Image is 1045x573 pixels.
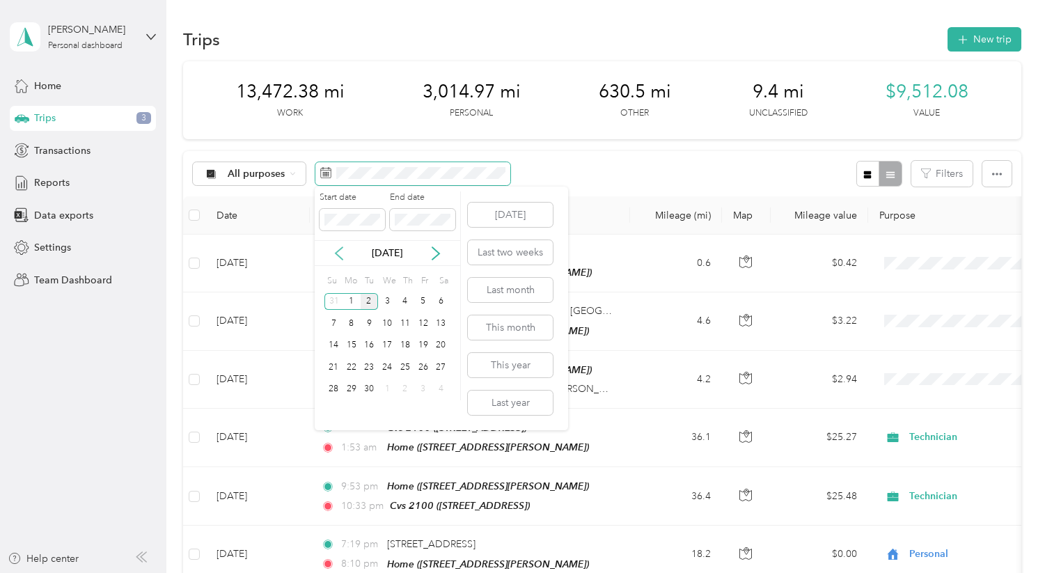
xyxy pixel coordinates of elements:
td: $25.48 [771,467,868,526]
div: 3 [378,293,396,311]
div: 19 [414,337,432,354]
span: 3,014.97 mi [423,81,521,103]
label: Start date [320,191,385,204]
span: Settings [34,240,71,255]
span: Cvs 2100 ([STREET_ADDRESS]) [387,422,527,433]
span: 1:53 am [341,440,381,455]
div: 18 [396,337,414,354]
div: Mo [343,271,358,290]
button: Filters [911,161,973,187]
p: Other [620,107,649,120]
p: Value [913,107,940,120]
div: 12 [414,315,432,332]
td: $2.94 [771,351,868,409]
td: [DATE] [205,351,310,409]
span: 9:53 pm [341,479,381,494]
div: 8 [343,315,361,332]
div: 5 [414,293,432,311]
button: Last year [468,391,553,415]
div: 23 [361,359,379,376]
div: Help center [8,551,79,566]
span: Technician [909,430,1037,445]
p: [DATE] [358,246,416,260]
button: Last two weeks [468,240,553,265]
span: Data exports [34,208,93,223]
span: [STREET_ADDRESS] [387,538,476,550]
span: Trips [34,111,56,125]
span: 8:10 pm [341,556,381,572]
div: 15 [343,337,361,354]
span: 630.5 mi [599,81,671,103]
th: Date [205,196,310,235]
div: 25 [396,359,414,376]
th: Mileage (mi) [630,196,722,235]
div: 28 [324,381,343,398]
td: $3.22 [771,292,868,350]
button: New trip [948,27,1021,52]
td: 36.1 [630,409,722,467]
div: 14 [324,337,343,354]
div: 20 [432,337,450,354]
td: $25.27 [771,409,868,467]
div: 26 [414,359,432,376]
div: 7 [324,315,343,332]
th: Mileage value [771,196,868,235]
button: This year [468,353,553,377]
button: Last month [468,278,553,302]
div: 21 [324,359,343,376]
div: 31 [324,293,343,311]
div: Su [324,271,338,290]
div: 24 [378,359,396,376]
h1: Trips [183,32,220,47]
div: 4 [396,293,414,311]
div: 1 [343,293,361,311]
div: We [380,271,396,290]
div: [PERSON_NAME] [48,22,135,37]
td: [DATE] [205,235,310,292]
span: 7:19 pm [341,537,381,552]
span: All purposes [228,169,285,179]
span: Team Dashboard [34,273,112,288]
div: 30 [361,381,379,398]
div: 2 [361,293,379,311]
span: Transactions [34,143,91,158]
span: 3 [136,112,151,125]
div: 2 [396,381,414,398]
div: 22 [343,359,361,376]
td: [DATE] [205,409,310,467]
td: [DATE] [205,467,310,526]
span: $9,512.08 [886,81,968,103]
span: Home ([STREET_ADDRESS][PERSON_NAME]) [387,558,589,570]
div: 6 [432,293,450,311]
div: Th [401,271,414,290]
p: Work [277,107,303,120]
div: 1 [378,381,396,398]
div: 13 [432,315,450,332]
span: 10:33 pm [341,499,384,514]
span: Reports [34,175,70,190]
div: Fr [419,271,432,290]
span: Technician [909,489,1037,504]
span: Cvs 2100 ([STREET_ADDRESS]) [390,500,530,511]
span: Personal [909,547,1037,562]
span: 13,472.38 mi [236,81,345,103]
button: [DATE] [468,203,553,227]
p: Personal [450,107,493,120]
th: Map [722,196,771,235]
span: Home ([STREET_ADDRESS][PERSON_NAME]) [387,480,589,492]
iframe: Everlance-gr Chat Button Frame [967,495,1045,573]
label: End date [390,191,455,204]
td: 0.6 [630,235,722,292]
p: Unclassified [749,107,808,120]
div: Tu [362,271,375,290]
span: [PERSON_NAME][GEOGRAPHIC_DATA], [GEOGRAPHIC_DATA], [GEOGRAPHIC_DATA] [387,305,776,317]
div: 17 [378,337,396,354]
div: 10 [378,315,396,332]
div: Sa [437,271,450,290]
span: Home ([STREET_ADDRESS][PERSON_NAME]) [387,441,589,453]
span: Home [34,79,61,93]
th: Locations [310,196,630,235]
div: 29 [343,381,361,398]
div: 11 [396,315,414,332]
td: 4.2 [630,351,722,409]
